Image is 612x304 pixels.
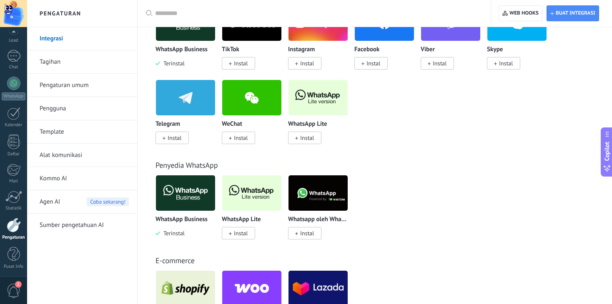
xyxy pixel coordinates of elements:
p: Viber [421,46,435,53]
a: Template [40,120,129,144]
a: E-commerce [156,256,195,265]
li: Sumber pengetahuan AI [27,214,137,237]
li: Pengguna [27,97,137,120]
div: Facebook [354,5,421,80]
a: Tagihan [40,50,129,74]
div: Pengaturan [2,235,26,240]
p: WhatsApp Business [156,46,208,53]
p: Instagram [288,46,315,53]
a: Kommo AI [40,167,129,190]
div: Daftar [2,152,26,157]
div: Instagram [288,5,354,80]
span: Terinstal [160,229,185,237]
img: wechat.png [222,77,281,118]
li: Pengaturan umum [27,74,137,97]
button: Web hooks [499,5,542,21]
a: Sumber pengetahuan AI [40,214,129,237]
div: WhatsApp Business [156,5,222,80]
p: Skype [487,46,503,53]
span: Instal [234,134,248,142]
span: Instal [234,229,248,237]
p: WhatsApp Lite [222,216,261,223]
div: TikTok [222,5,288,80]
div: WhatsApp Business [156,175,222,249]
a: Alat komunikasi [40,144,129,167]
img: logo_main.png [288,173,348,213]
li: Tagihan [27,50,137,74]
img: logo_main.png [156,173,215,213]
p: WhatsApp Lite [288,121,327,128]
a: Integrasi [40,27,129,50]
p: TikTok [222,46,239,53]
div: Whatsapp oleh Whatcrm dan Telphin [288,175,354,249]
img: telegram.png [156,77,215,118]
span: Instal [234,60,248,67]
a: Pengguna [40,97,129,120]
button: Buat integrasi [547,5,599,21]
li: Agen AI [27,190,137,214]
span: Terinstal [160,60,185,67]
p: Facebook [354,46,379,53]
li: Alat komunikasi [27,144,137,167]
span: Web hooks [509,10,539,17]
span: Coba sekarang! [87,197,129,206]
div: WhatsApp Lite [222,175,288,249]
div: WeChat [222,80,288,154]
div: Skype [487,5,553,80]
div: Chat [2,65,26,70]
div: Lead [2,38,26,43]
span: Instal [300,134,314,142]
a: Penyedia WhatsApp [156,160,218,170]
a: Pengaturan umum [40,74,129,97]
span: Copilot [603,142,611,161]
span: Instal [366,60,380,67]
div: Viber [421,5,487,80]
div: Telegram [156,80,222,154]
div: WhatsApp Lite [288,80,354,154]
div: Statistik [2,206,26,211]
p: Whatsapp oleh Whatcrm dan Telphin [288,216,348,223]
div: Mail [2,179,26,184]
div: Kalender [2,122,26,128]
span: Instal [433,60,446,67]
p: WeChat [222,121,242,128]
span: Instal [300,60,314,67]
img: logo_main.png [288,77,348,118]
span: 2 [15,281,22,288]
li: Integrasi [27,27,137,50]
div: Pusat Info [2,264,26,269]
div: WhatsApp [2,92,25,100]
img: logo_main.png [222,173,281,213]
span: Buat integrasi [556,10,595,17]
span: Instal [300,229,314,237]
a: Agen AICoba sekarang! [40,190,129,214]
p: WhatsApp Business [156,216,208,223]
p: Telegram [156,121,180,128]
span: Agen AI [40,190,60,214]
li: Kommo AI [27,167,137,190]
span: Instal [168,134,181,142]
li: Template [27,120,137,144]
span: Instal [499,60,513,67]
